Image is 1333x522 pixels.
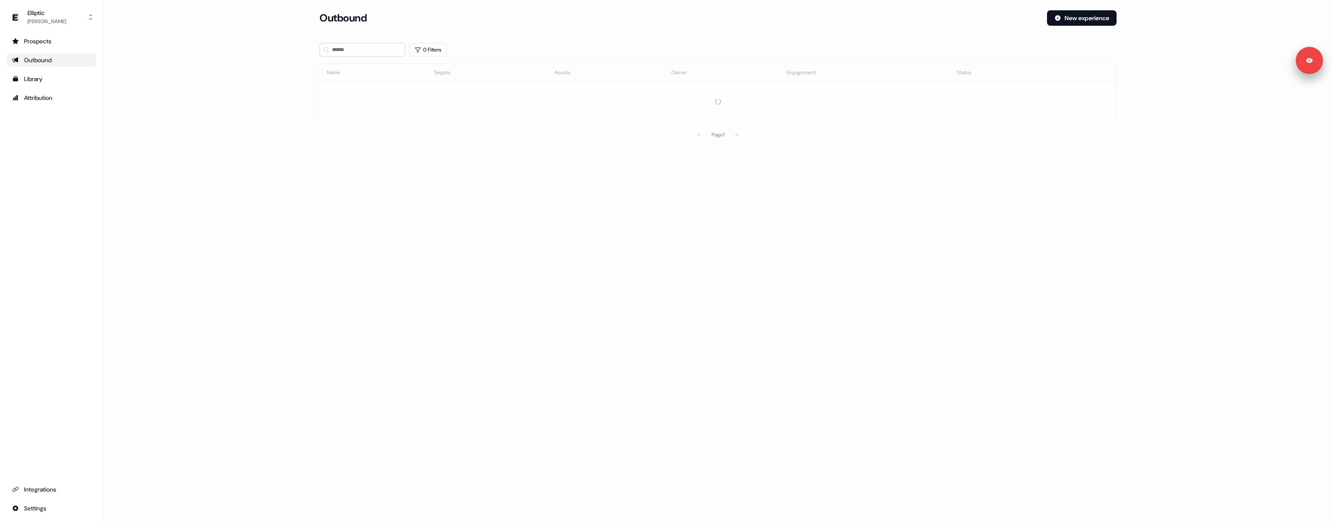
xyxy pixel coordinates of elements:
[12,504,91,513] div: Settings
[12,94,91,102] div: Attribution
[12,485,91,494] div: Integrations
[7,91,96,105] a: Go to attribution
[7,72,96,86] a: Go to templates
[409,43,447,57] button: 0 Filters
[27,17,66,26] div: [PERSON_NAME]
[7,34,96,48] a: Go to prospects
[7,501,96,515] a: Go to integrations
[12,56,91,64] div: Outbound
[7,7,96,27] button: Elliptic[PERSON_NAME]
[7,483,96,496] a: Go to integrations
[320,12,367,24] h3: Outbound
[12,37,91,45] div: Prospects
[7,53,96,67] a: Go to outbound experience
[27,9,66,17] div: Elliptic
[12,75,91,83] div: Library
[1047,10,1117,26] button: New experience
